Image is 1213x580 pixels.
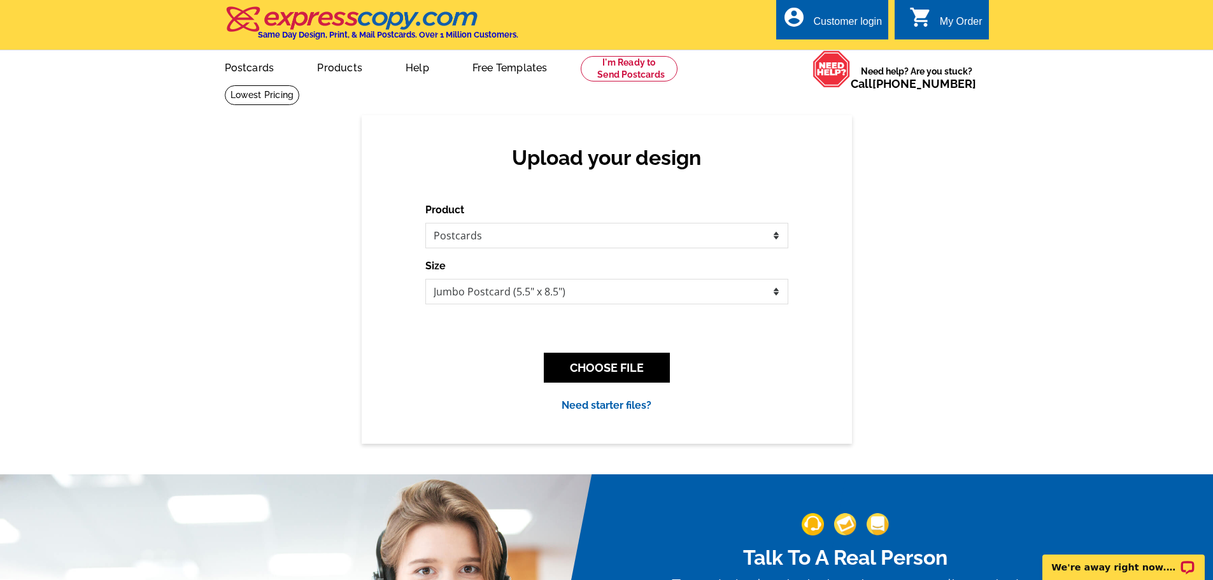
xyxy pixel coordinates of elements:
[258,30,518,39] h4: Same Day Design, Print, & Mail Postcards. Over 1 Million Customers.
[909,6,932,29] i: shopping_cart
[867,513,889,535] img: support-img-3_1.png
[670,546,1021,570] h2: Talk To A Real Person
[851,65,982,90] span: Need help? Are you stuck?
[425,258,446,274] label: Size
[452,52,568,81] a: Free Templates
[562,399,651,411] a: Need starter files?
[812,50,851,88] img: help
[940,16,982,34] div: My Order
[385,52,450,81] a: Help
[438,146,776,170] h2: Upload your design
[851,77,976,90] span: Call
[802,513,824,535] img: support-img-1.png
[544,353,670,383] button: CHOOSE FILE
[783,14,882,30] a: account_circle Customer login
[834,513,856,535] img: support-img-2.png
[204,52,295,81] a: Postcards
[225,15,518,39] a: Same Day Design, Print, & Mail Postcards. Over 1 Million Customers.
[813,16,882,34] div: Customer login
[783,6,805,29] i: account_circle
[909,14,982,30] a: shopping_cart My Order
[1034,540,1213,580] iframe: LiveChat chat widget
[872,77,976,90] a: [PHONE_NUMBER]
[297,52,383,81] a: Products
[425,202,464,218] label: Product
